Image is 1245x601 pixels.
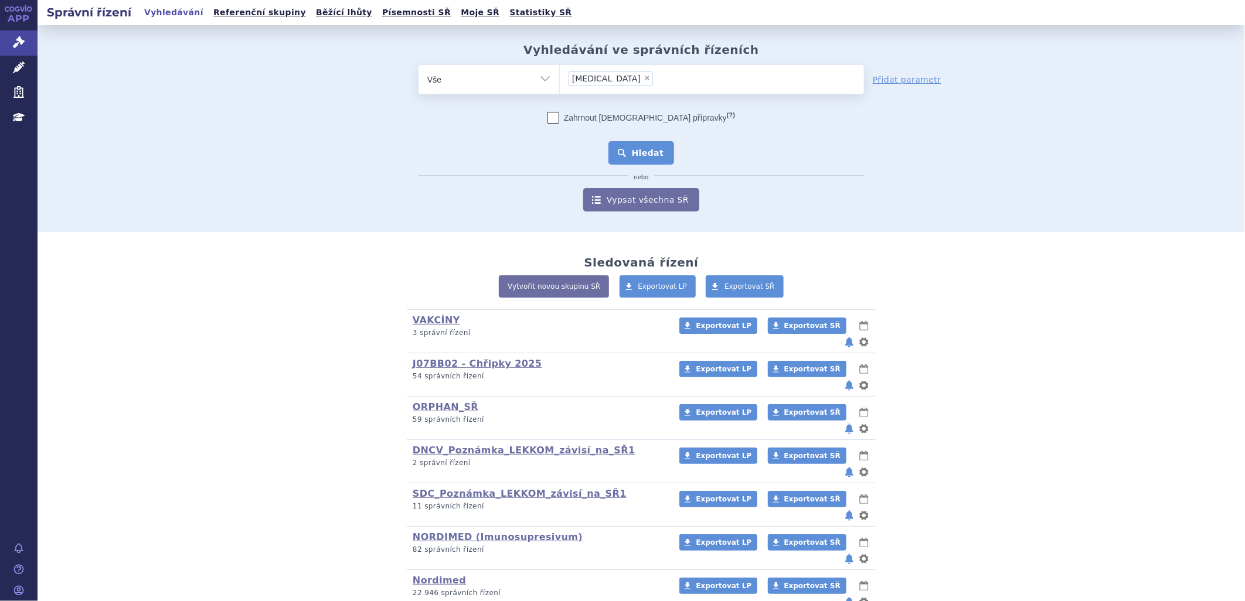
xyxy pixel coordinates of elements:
button: nastavení [858,465,870,479]
button: notifikace [843,335,855,349]
abbr: (?) [727,111,735,119]
a: Statistiky SŘ [506,5,575,21]
button: notifikace [843,552,855,566]
span: Exportovat SŘ [784,365,841,373]
a: Exportovat SŘ [768,578,846,594]
button: lhůty [858,535,870,549]
a: Exportovat LP [679,317,757,334]
a: Exportovat SŘ [706,275,784,298]
a: Exportovat SŘ [768,534,846,551]
p: 59 správních řízení [413,415,664,425]
button: lhůty [858,405,870,419]
button: nastavení [858,422,870,436]
button: lhůty [858,579,870,593]
a: Exportovat SŘ [768,448,846,464]
a: Exportovat LP [679,404,757,421]
p: 2 správní řízení [413,458,664,468]
a: Exportovat LP [679,578,757,594]
span: Exportovat LP [696,495,751,503]
a: Běžící lhůty [312,5,376,21]
span: Exportovat SŘ [784,582,841,590]
h2: Správní řízení [38,4,141,21]
a: Nordimed [413,575,466,586]
p: 11 správních řízení [413,501,664,511]
a: Exportovat LP [620,275,696,298]
a: Exportovat LP [679,534,757,551]
span: Exportovat LP [696,582,751,590]
a: Exportovat SŘ [768,361,846,377]
span: Exportovat LP [696,408,751,416]
h2: Sledovaná řízení [584,255,698,269]
button: lhůty [858,319,870,333]
span: Exportovat LP [696,538,751,547]
button: Hledat [608,141,675,165]
a: Referenční skupiny [210,5,309,21]
a: Exportovat LP [679,448,757,464]
button: lhůty [858,492,870,506]
a: SDC_Poznámka_LEKKOM_závisí_na_SŘ1 [413,488,627,499]
input: [MEDICAL_DATA] [656,71,730,86]
a: Vypsat všechna SŘ [583,188,699,211]
span: Exportovat LP [696,452,751,460]
a: Exportovat SŘ [768,404,846,421]
button: nastavení [858,335,870,349]
a: Exportovat SŘ [768,317,846,334]
a: Písemnosti SŘ [379,5,454,21]
a: Exportovat SŘ [768,491,846,507]
button: nastavení [858,378,870,392]
button: lhůty [858,449,870,463]
span: × [644,74,651,81]
a: J07BB02 - Chřipky 2025 [413,358,542,369]
a: Moje SŘ [457,5,503,21]
span: Exportovat LP [696,322,751,330]
a: Exportovat LP [679,361,757,377]
span: Exportovat LP [696,365,751,373]
span: Exportovat SŘ [784,322,841,330]
h2: Vyhledávání ve správních řízeních [523,43,759,57]
span: Exportovat SŘ [724,282,775,291]
button: notifikace [843,508,855,523]
button: notifikace [843,465,855,479]
button: notifikace [843,378,855,392]
p: 3 správní řízení [413,328,664,338]
a: Přidat parametr [873,74,941,86]
span: Exportovat SŘ [784,408,841,416]
p: 82 správních řízení [413,545,664,555]
a: NORDIMED (Imunosupresivum) [413,531,583,542]
button: notifikace [843,422,855,436]
i: nebo [628,174,655,181]
span: Exportovat SŘ [784,452,841,460]
button: lhůty [858,362,870,376]
p: 22 946 správních řízení [413,588,664,598]
button: nastavení [858,508,870,523]
span: Exportovat LP [638,282,688,291]
span: [MEDICAL_DATA] [572,74,641,83]
p: 54 správních řízení [413,371,664,381]
a: Exportovat LP [679,491,757,507]
span: Exportovat SŘ [784,495,841,503]
a: DNCV_Poznámka_LEKKOM_závisí_na_SŘ1 [413,445,635,456]
a: Vytvořit novou skupinu SŘ [499,275,609,298]
a: VAKCÍNY [413,315,460,326]
a: Vyhledávání [141,5,207,21]
a: ORPHAN_SŘ [413,401,478,412]
button: nastavení [858,552,870,566]
span: Exportovat SŘ [784,538,841,547]
label: Zahrnout [DEMOGRAPHIC_DATA] přípravky [547,112,735,124]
